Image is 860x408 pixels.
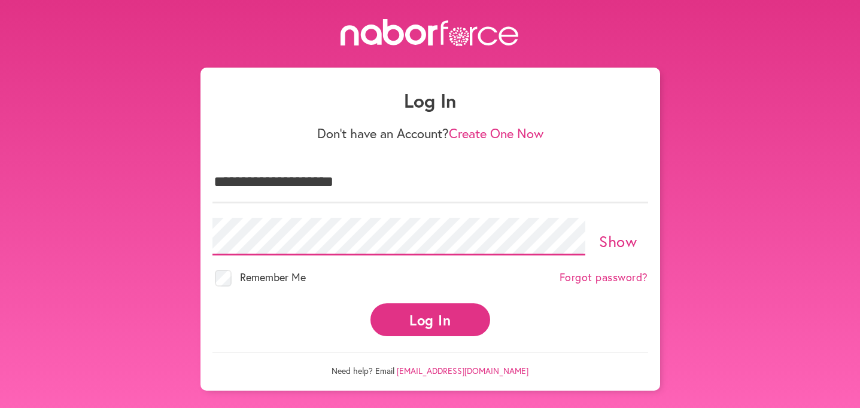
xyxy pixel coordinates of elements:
h1: Log In [212,89,648,112]
a: Forgot password? [560,271,648,284]
p: Need help? Email [212,352,648,376]
button: Log In [370,303,490,336]
span: Remember Me [240,270,306,284]
a: [EMAIL_ADDRESS][DOMAIN_NAME] [397,365,528,376]
p: Don't have an Account? [212,126,648,141]
a: Show [599,231,637,251]
a: Create One Now [449,124,543,142]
